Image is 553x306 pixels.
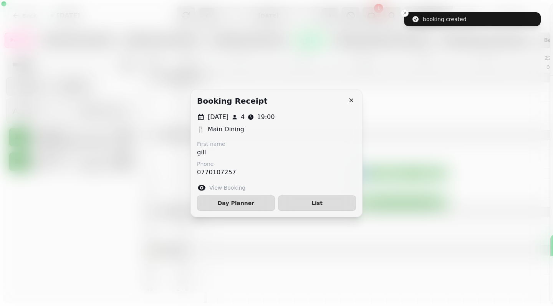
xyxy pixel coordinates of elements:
[197,160,236,168] label: Phone
[197,168,236,177] p: 0770107257
[197,195,275,211] button: Day Planner
[208,125,244,134] p: Main Dining
[204,200,268,206] span: Day Planner
[257,112,275,122] p: 19:00
[208,112,228,122] p: [DATE]
[209,184,245,192] label: View Booking
[285,200,349,206] span: List
[241,112,245,122] p: 4
[197,96,268,106] h2: Booking receipt
[278,195,356,211] button: List
[197,125,205,134] p: 🍴
[197,148,225,157] p: gill
[197,140,225,148] label: First name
